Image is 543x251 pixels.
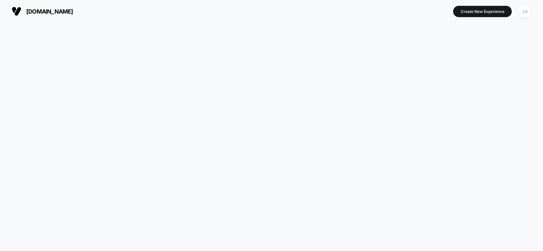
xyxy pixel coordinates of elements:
img: Visually logo [12,6,21,16]
div: LS [519,5,531,18]
span: [DOMAIN_NAME] [26,8,73,15]
button: LS [517,5,533,18]
button: Create New Experience [453,6,512,17]
button: [DOMAIN_NAME] [10,6,75,16]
